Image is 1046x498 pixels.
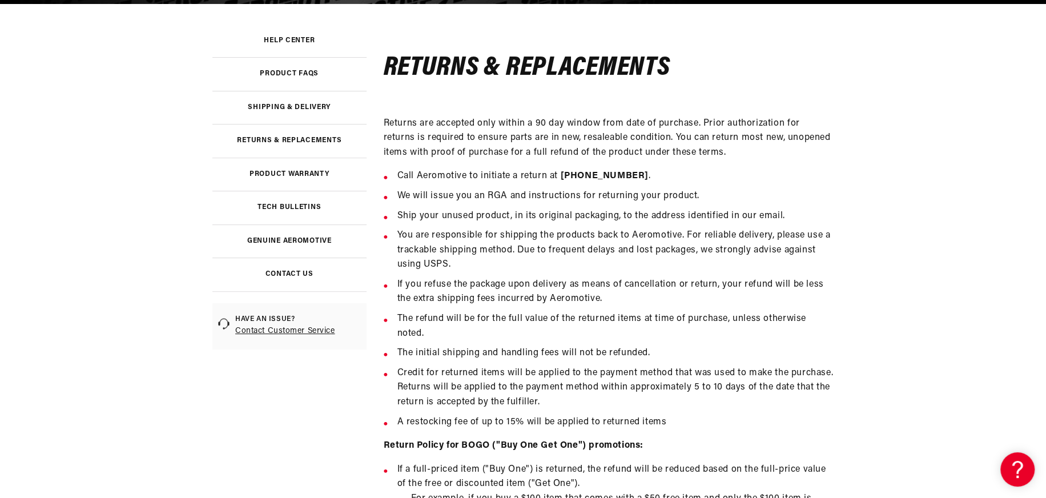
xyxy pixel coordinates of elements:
[250,171,329,178] h3: Product Warranty
[258,204,321,211] h3: Tech Bulletins
[397,278,834,307] li: If you refuse the package upon delivery as means of cancellation or return, your refund will be l...
[237,138,341,144] h3: Returns & Replacements
[384,441,643,450] strong: Return Policy for BOGO ("Buy One Get One") promotions:
[397,169,834,184] li: Call Aeromotive to initiate a return at .
[397,366,834,410] li: Credit for returned items will be applied to the payment method that was used to make the purchas...
[265,271,313,278] h3: Contact Us
[235,324,361,338] a: Contact Customer Service
[212,191,367,224] a: Tech Bulletins
[247,238,332,244] h3: Genuine Aeromotive
[212,57,367,91] a: Product FAQs
[561,171,649,180] a: [PHONE_NUMBER]
[248,105,331,111] h3: Shipping & Delivery
[397,189,834,204] li: We will issue you an RGA and instructions for returning your product.
[397,415,834,430] li: A restocking fee of up to 15% will be applied to returned items
[264,38,315,44] h3: Help Center
[260,71,319,77] h3: Product FAQs
[212,24,367,58] a: Help Center
[212,224,367,258] a: Genuine Aeromotive
[212,158,367,191] a: Product Warranty
[235,315,361,324] span: Have an issue?
[384,56,834,80] h4: Returns & Replacements
[397,228,834,272] li: You are responsible for shipping the products back to Aeromotive. For reliable delivery, please u...
[212,258,367,291] a: Contact Us
[397,346,834,361] li: The initial shipping and handling fees will not be refunded.
[212,124,367,158] a: Returns & Replacements
[397,312,834,341] li: The refund will be for the full value of the returned items at time of purchase, unless otherwise...
[212,91,367,124] a: Shipping & Delivery
[384,117,834,160] p: Returns are accepted only within a 90 day window from date of purchase. Prior authorization for r...
[397,209,834,224] li: Ship your unused product, in its original packaging, to the address identified in our email.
